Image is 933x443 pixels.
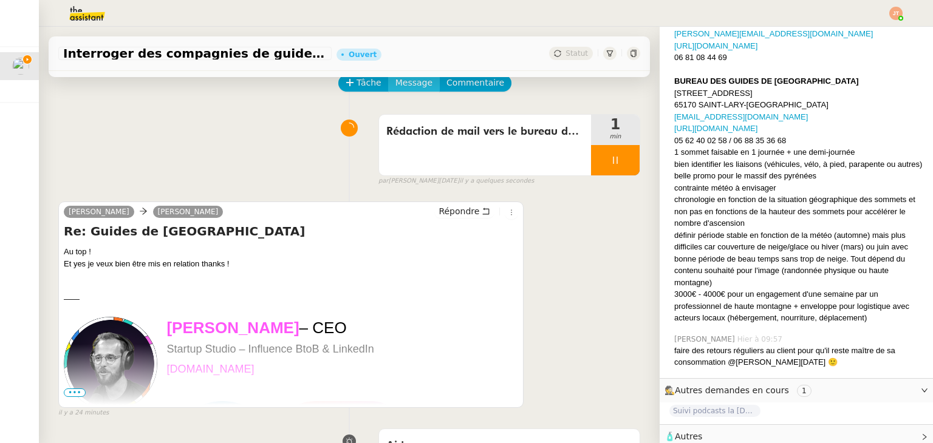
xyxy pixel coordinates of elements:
[674,112,808,121] a: [EMAIL_ADDRESS][DOMAIN_NAME]
[674,99,923,111] div: 65170 SAINT-LARY-[GEOGRAPHIC_DATA]
[434,205,494,218] button: Répondre
[591,117,640,132] span: 1
[12,58,29,75] img: users%2F37wbV9IbQuXMU0UH0ngzBXzaEe12%2Favatar%2Fcba66ece-c48a-48c8-9897-a2adc1834457
[439,205,479,217] span: Répondre
[665,431,702,441] span: 🧴
[166,317,518,339] p: [PERSON_NAME]
[439,75,511,92] button: Commentaire
[674,334,737,345] span: [PERSON_NAME]
[386,123,584,141] span: Rédaction de mail vers le bureau des guides de [GEOGRAPHIC_DATA]
[64,293,518,305] div: ——
[674,124,757,133] a: [URL][DOMAIN_NAME]
[395,76,432,90] span: Message
[153,206,224,217] a: [PERSON_NAME]
[674,146,923,158] div: 1 sommet faisable en 1 journée + une demi-journée
[674,345,923,368] div: faire des retours réguliers au client pour qu'il reste maître de sa consommation @[PERSON_NAME][D...
[378,176,389,186] span: par
[674,29,873,38] a: [PERSON_NAME][EMAIL_ADDRESS][DOMAIN_NAME]
[674,52,923,64] div: 06 81 08 44 69
[591,132,640,142] span: min
[64,223,518,240] h4: Re: Guides de [GEOGRAPHIC_DATA]
[388,75,440,92] button: Message
[338,75,389,92] button: Tâche
[674,135,923,147] div: 05 62 40 02 58 / 06 88 35 36 68
[797,385,812,397] nz-tag: 1
[166,363,254,375] a: [DOMAIN_NAME]
[675,431,702,441] span: Autres
[566,49,588,58] span: Statut
[64,246,518,269] div: Au top ! Et yes je veux bien être mis en relation thanks !
[674,158,923,171] div: bien identifier les liaisons (véhicules, vélo, à pied, parapente ou autres)
[64,206,134,217] a: [PERSON_NAME]
[674,87,923,100] div: [STREET_ADDRESS]
[58,408,109,418] span: il y a 24 minutes
[446,76,504,90] span: Commentaire
[889,7,903,20] img: svg
[349,51,377,58] div: Ouvert
[737,334,785,345] span: Hier à 09:57
[674,229,923,289] div: définir période stable en fonction de la météo (automne) mais plus difficiles car couverture de n...
[378,176,535,186] small: [PERSON_NAME][DATE]
[166,342,518,357] p: Startup Studio – Influence BtoB & LinkedIn
[674,288,923,324] div: 3000€ - 4000€ pour un engagement d'une semaine par un professionnel de haute montagne + enveloppe...
[674,194,923,229] div: chronologie en fonction de la situation géographique des sommets et non pas en fonctions de la ha...
[63,47,327,59] span: Interroger des compagnies de guides de montagne
[674,76,859,86] strong: BUREAU DES GUIDES DE [GEOGRAPHIC_DATA]
[675,385,789,395] span: Autres demandes en cours
[665,385,816,395] span: 🕵️
[299,319,347,337] span: – CEO
[64,317,157,410] img: Hugo Bentz
[674,170,923,182] div: belle promo pour le massif des pyrénées
[660,379,933,402] div: 🕵️Autres demandes en cours 1
[674,41,757,50] a: [URL][DOMAIN_NAME]
[674,182,923,194] div: contrainte météo à envisager
[459,176,534,186] span: il y a quelques secondes
[669,405,760,417] span: Suivi podcasts la [DEMOGRAPHIC_DATA] radio [DATE]
[357,76,381,90] span: Tâche
[64,388,86,397] span: •••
